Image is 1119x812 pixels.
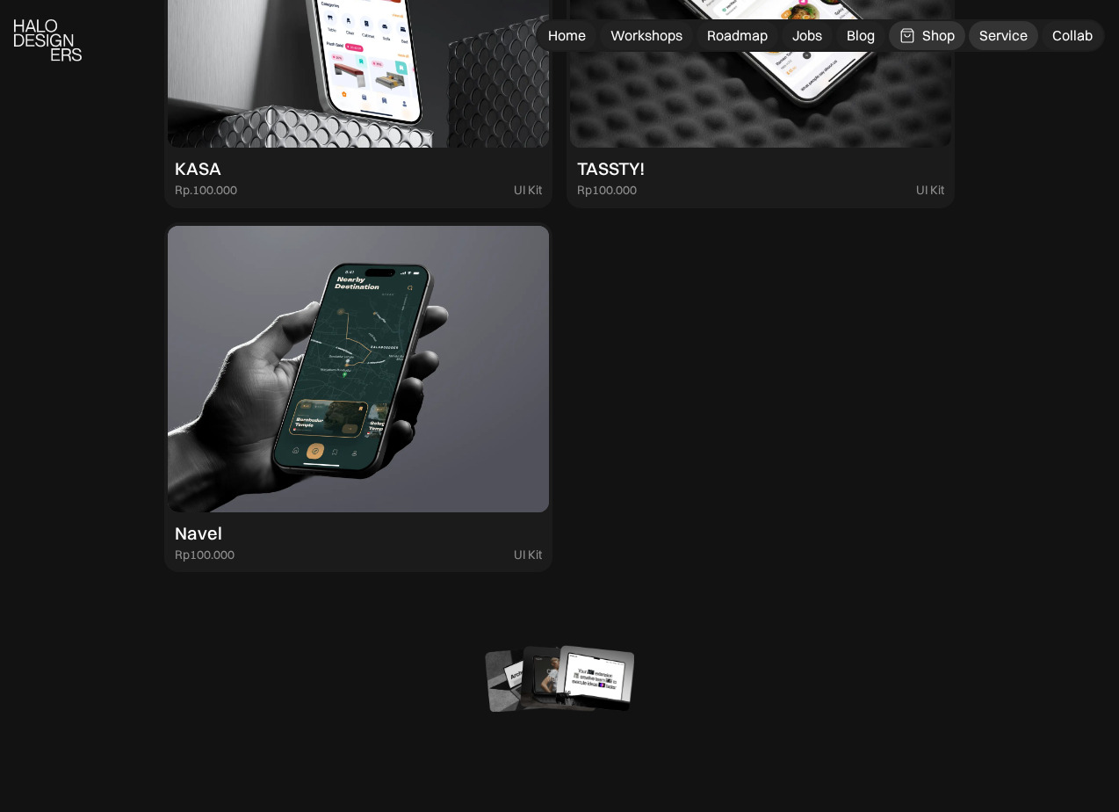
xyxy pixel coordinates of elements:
a: Jobs [782,21,833,50]
a: Blog [836,21,885,50]
div: UI Kit [514,183,542,198]
div: Blog [847,26,875,45]
div: Home [548,26,586,45]
div: Jobs [792,26,822,45]
div: Shop [922,26,955,45]
div: Service [979,26,1028,45]
a: Roadmap [697,21,778,50]
div: Workshops [610,26,682,45]
div: KASA [175,158,221,179]
a: Home [538,21,596,50]
div: Rp.100.000 [175,183,237,198]
div: Rp100.000 [577,183,637,198]
a: Workshops [600,21,693,50]
a: Service [969,21,1038,50]
a: Collab [1042,21,1103,50]
div: Navel [175,523,222,544]
div: Collab [1052,26,1093,45]
div: Roadmap [707,26,768,45]
div: UI Kit [916,183,944,198]
div: TASSTY! [577,158,645,179]
a: Shop [889,21,965,50]
div: Rp100.000 [175,547,235,562]
div: UI Kit [514,547,542,562]
a: NavelRp100.000UI Kit [164,222,552,572]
